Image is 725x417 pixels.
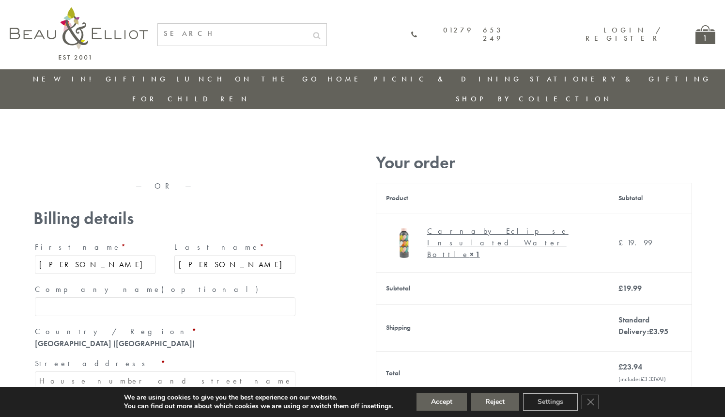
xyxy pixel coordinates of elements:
[35,338,195,349] strong: [GEOGRAPHIC_DATA] ([GEOGRAPHIC_DATA])
[386,223,422,259] img: Carnaby Eclipse Insulated Water Bottle
[376,304,609,351] th: Shipping
[106,74,169,84] a: Gifting
[376,273,609,304] th: Subtotal
[582,395,599,409] button: Close GDPR Cookie Banner
[35,371,295,390] input: House number and street name
[33,74,98,84] a: New in!
[35,356,295,371] label: Street address
[124,402,393,411] p: You can find out more about which cookies we are using or switch them off in .
[456,94,612,104] a: Shop by collection
[586,25,662,43] a: Login / Register
[33,208,297,228] h3: Billing details
[176,74,320,84] a: Lunch On The Go
[124,393,393,402] p: We are using cookies to give you the best experience on our website.
[35,324,295,339] label: Country / Region
[376,351,609,395] th: Total
[618,375,666,383] small: (includes VAT)
[376,183,609,213] th: Product
[31,149,165,172] iframe: Secure express checkout frame
[618,238,652,248] bdi: 19.99
[618,283,642,293] bdi: 19.99
[161,284,264,294] span: (optional)
[166,149,299,172] iframe: Secure express checkout frame
[471,393,519,411] button: Reject
[158,24,307,44] input: SEARCH
[416,393,467,411] button: Accept
[35,282,295,297] label: Company name
[33,182,297,191] p: — OR —
[523,393,578,411] button: Settings
[411,26,504,43] a: 01279 653 249
[695,25,715,44] a: 1
[641,375,644,383] span: £
[649,326,653,337] span: £
[174,240,295,255] label: Last name
[609,183,692,213] th: Subtotal
[427,225,592,260] div: Carnaby Eclipse Insulated Water Bottle
[386,223,599,263] a: Carnaby Eclipse Insulated Water Bottle Carnaby Eclipse Insulated Water Bottle× 1
[649,326,668,337] bdi: 3.95
[376,153,692,173] h3: Your order
[374,74,522,84] a: Picnic & Dining
[641,375,655,383] span: 3.33
[132,94,250,104] a: For Children
[618,362,623,372] span: £
[367,402,392,411] button: settings
[618,238,627,248] span: £
[10,7,148,60] img: logo
[618,283,623,293] span: £
[530,74,711,84] a: Stationery & Gifting
[35,240,156,255] label: First name
[618,362,642,372] bdi: 23.94
[470,249,480,259] strong: × 1
[618,315,668,337] label: Standard Delivery:
[327,74,366,84] a: Home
